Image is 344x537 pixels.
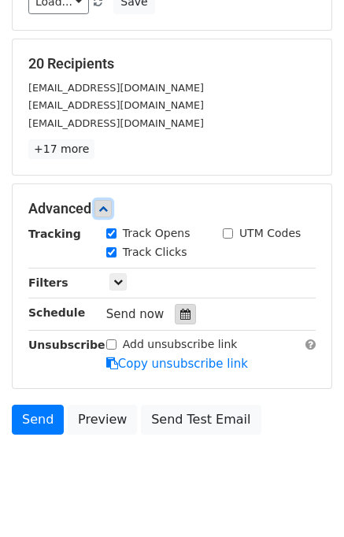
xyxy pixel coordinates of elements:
[28,117,204,129] small: [EMAIL_ADDRESS][DOMAIN_NAME]
[28,200,316,217] h5: Advanced
[28,339,105,351] strong: Unsubscribe
[68,405,137,435] a: Preview
[265,461,344,537] iframe: Chat Widget
[123,225,190,242] label: Track Opens
[28,139,94,159] a: +17 more
[106,357,248,371] a: Copy unsubscribe link
[28,228,81,240] strong: Tracking
[123,244,187,261] label: Track Clicks
[12,405,64,435] a: Send
[141,405,261,435] a: Send Test Email
[28,99,204,111] small: [EMAIL_ADDRESS][DOMAIN_NAME]
[28,82,204,94] small: [EMAIL_ADDRESS][DOMAIN_NAME]
[28,55,316,72] h5: 20 Recipients
[28,306,85,319] strong: Schedule
[28,276,68,289] strong: Filters
[106,307,165,321] span: Send now
[239,225,301,242] label: UTM Codes
[123,336,238,353] label: Add unsubscribe link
